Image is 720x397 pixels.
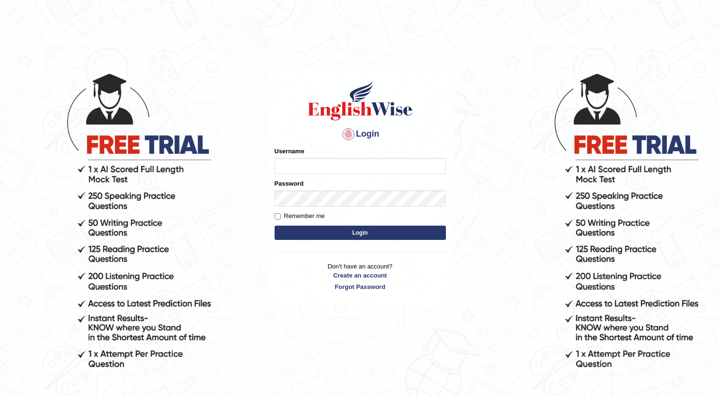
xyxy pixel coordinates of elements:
h4: Login [275,127,446,142]
button: Login [275,226,446,240]
label: Username [275,147,305,156]
img: Logo of English Wise sign in for intelligent practice with AI [306,79,414,122]
label: Remember me [275,211,325,221]
a: Forgot Password [275,282,446,291]
label: Password [275,179,304,188]
input: Remember me [275,213,281,219]
p: Don't have an account? [275,262,446,291]
a: Create an account [275,271,446,280]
